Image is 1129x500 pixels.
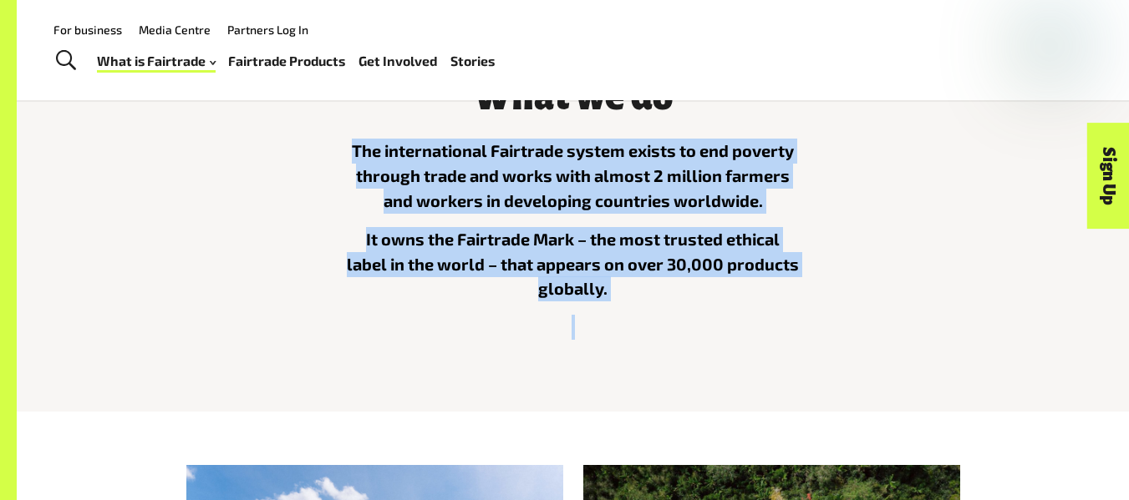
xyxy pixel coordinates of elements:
a: Fairtrade Products [228,49,345,73]
p: It owns the Fairtrade Mark – the most trusted ethical label in the world – that appears on over 3... [345,227,801,302]
a: Stories [450,49,495,73]
a: For business [53,23,122,37]
img: Fairtrade Australia New Zealand logo [1018,15,1082,85]
a: Get Involved [359,49,437,73]
a: Toggle Search [45,40,86,82]
a: What is Fairtrade [97,49,216,73]
a: Partners Log In [227,23,308,37]
a: Media Centre [139,23,211,37]
p: The international Fairtrade system exists to end poverty through trade and works with almost 2 mi... [345,139,801,214]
